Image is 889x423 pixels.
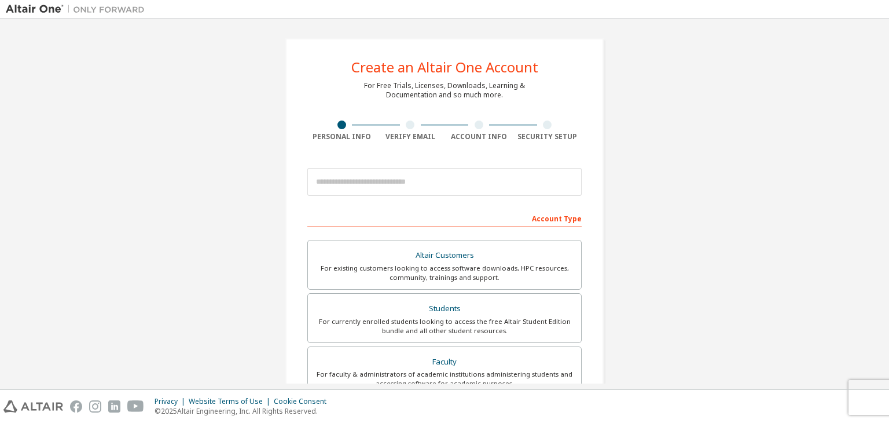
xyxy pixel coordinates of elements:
[315,264,574,282] div: For existing customers looking to access software downloads, HPC resources, community, trainings ...
[6,3,150,15] img: Altair One
[108,400,120,413] img: linkedin.svg
[70,400,82,413] img: facebook.svg
[444,132,513,141] div: Account Info
[155,406,333,416] p: © 2025 Altair Engineering, Inc. All Rights Reserved.
[364,81,525,100] div: For Free Trials, Licenses, Downloads, Learning & Documentation and so much more.
[274,397,333,406] div: Cookie Consent
[3,400,63,413] img: altair_logo.svg
[89,400,101,413] img: instagram.svg
[307,209,582,227] div: Account Type
[315,317,574,336] div: For currently enrolled students looking to access the free Altair Student Edition bundle and all ...
[351,60,538,74] div: Create an Altair One Account
[315,354,574,370] div: Faculty
[315,301,574,317] div: Students
[127,400,144,413] img: youtube.svg
[315,370,574,388] div: For faculty & administrators of academic institutions administering students and accessing softwa...
[155,397,189,406] div: Privacy
[189,397,274,406] div: Website Terms of Use
[307,132,376,141] div: Personal Info
[315,247,574,264] div: Altair Customers
[376,132,445,141] div: Verify Email
[513,132,582,141] div: Security Setup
